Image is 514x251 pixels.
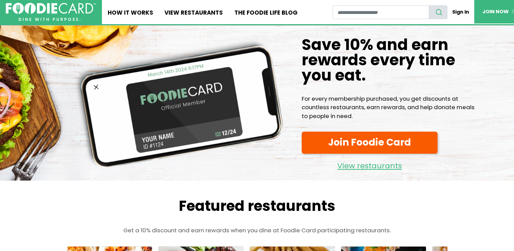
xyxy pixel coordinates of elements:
h2: Featured restaurants [53,198,461,215]
img: FoodieCard; Eat, Drink, Save, Donate [6,3,96,21]
a: Sign In [447,5,474,19]
button: search [429,5,447,19]
input: restaurant search [333,5,429,19]
p: For every membership purchased, you get discounts at countless restaurants, earn rewards, and hel... [302,95,478,120]
a: View restaurants [302,156,438,172]
a: Join Foodie Card [302,132,438,153]
h1: Save 10% and earn rewards every time you eat. [302,37,478,83]
p: Get a 10% discount and earn rewards when you dine at Foodie Card participating restaurants. [53,226,461,235]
